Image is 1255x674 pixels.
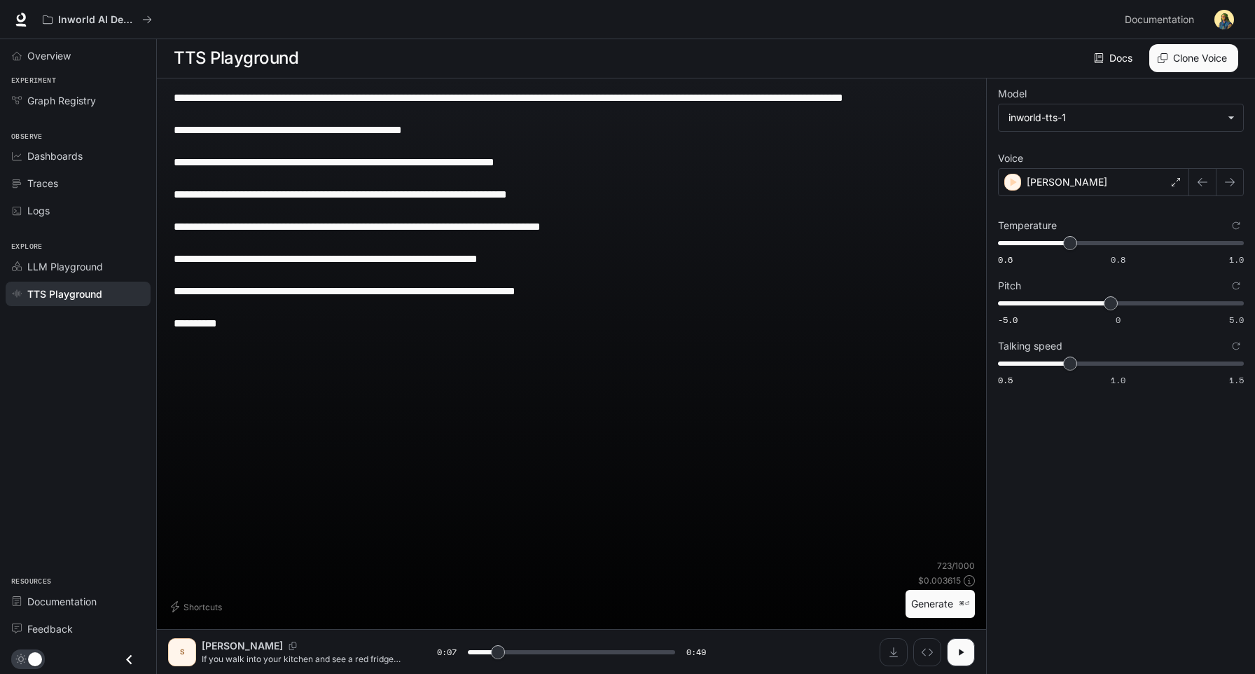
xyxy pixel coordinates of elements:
div: inworld-tts-1 [999,104,1243,131]
a: TTS Playground [6,282,151,306]
span: Graph Registry [27,93,96,108]
p: Talking speed [998,341,1062,351]
span: Logs [27,203,50,218]
button: Reset to default [1228,338,1244,354]
p: ⌘⏎ [959,600,969,608]
button: Close drawer [113,645,145,674]
p: [PERSON_NAME] [1027,175,1107,189]
a: Graph Registry [6,88,151,113]
p: 723 / 1000 [937,560,975,572]
span: 5.0 [1229,314,1244,326]
span: 1.5 [1229,374,1244,386]
span: Dark mode toggle [28,651,42,666]
span: 0.6 [998,254,1013,266]
span: 0 [1116,314,1121,326]
span: Documentation [27,594,97,609]
h1: TTS Playground [174,44,298,72]
p: Voice [998,153,1023,163]
p: $ 0.003615 [918,575,961,586]
button: Download audio [880,638,908,666]
button: User avatar [1210,6,1238,34]
button: Generate⌘⏎ [906,590,975,619]
button: Clone Voice [1149,44,1238,72]
span: Dashboards [27,149,83,163]
span: -5.0 [998,314,1018,326]
button: All workspaces [36,6,158,34]
p: If you walk into your kitchen and see a red fridge with someone crouched on top watching you — do... [202,653,403,665]
span: Feedback [27,621,73,636]
a: Overview [6,43,151,68]
p: [PERSON_NAME] [202,639,283,653]
a: Docs [1091,44,1138,72]
div: inworld-tts-1 [1008,111,1221,125]
button: Shortcuts [168,596,228,618]
img: User avatar [1214,10,1234,29]
a: Traces [6,171,151,195]
p: Inworld AI Demos [58,14,137,26]
a: LLM Playground [6,254,151,279]
span: Documentation [1125,11,1194,29]
a: Documentation [1119,6,1205,34]
a: Dashboards [6,144,151,168]
a: Logs [6,198,151,223]
button: Reset to default [1228,278,1244,294]
p: Pitch [998,281,1021,291]
a: Feedback [6,617,151,641]
span: 1.0 [1111,374,1125,386]
span: LLM Playground [27,259,103,274]
a: Documentation [6,589,151,614]
span: 1.0 [1229,254,1244,266]
span: 0.8 [1111,254,1125,266]
div: S [171,641,193,663]
span: 0:49 [686,645,706,659]
span: 0:07 [437,645,457,659]
p: Temperature [998,221,1057,231]
span: TTS Playground [27,287,102,301]
span: 0.5 [998,374,1013,386]
span: Traces [27,176,58,191]
button: Copy Voice ID [283,642,303,650]
button: Inspect [913,638,941,666]
p: Model [998,89,1027,99]
button: Reset to default [1228,218,1244,233]
span: Overview [27,48,71,63]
